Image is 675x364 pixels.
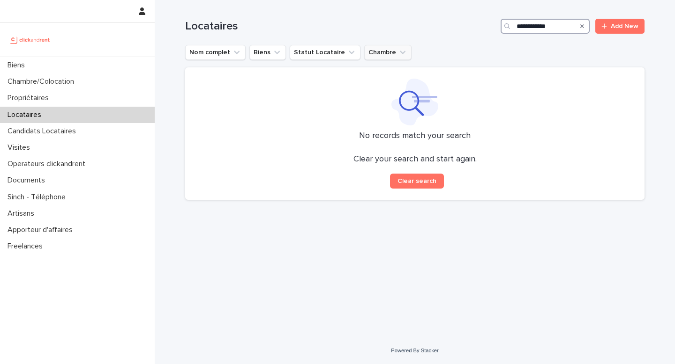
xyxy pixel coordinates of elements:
a: Add New [595,19,645,34]
h1: Locataires [185,20,497,33]
button: Nom complet [185,45,246,60]
span: Clear search [397,178,436,184]
button: Clear search [390,174,444,189]
p: Artisans [4,209,42,218]
button: Statut Locataire [290,45,360,60]
span: Add New [611,23,638,29]
button: Biens [249,45,286,60]
p: Documents [4,176,52,185]
p: Apporteur d'affaires [4,226,80,234]
img: UCB0brd3T0yccxBKYDjQ [7,30,53,49]
p: Biens [4,61,32,70]
a: Powered By Stacker [391,348,438,353]
button: Chambre [364,45,412,60]
p: Chambre/Colocation [4,77,82,86]
p: Candidats Locataires [4,127,83,136]
p: Operateurs clickandrent [4,160,93,168]
p: Locataires [4,110,49,119]
p: No records match your search [196,131,633,141]
p: Propriétaires [4,94,56,102]
p: Visites [4,143,37,152]
input: Search [501,19,590,34]
p: Clear your search and start again. [353,154,477,165]
p: Freelances [4,242,50,251]
p: Sinch - Téléphone [4,193,73,202]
